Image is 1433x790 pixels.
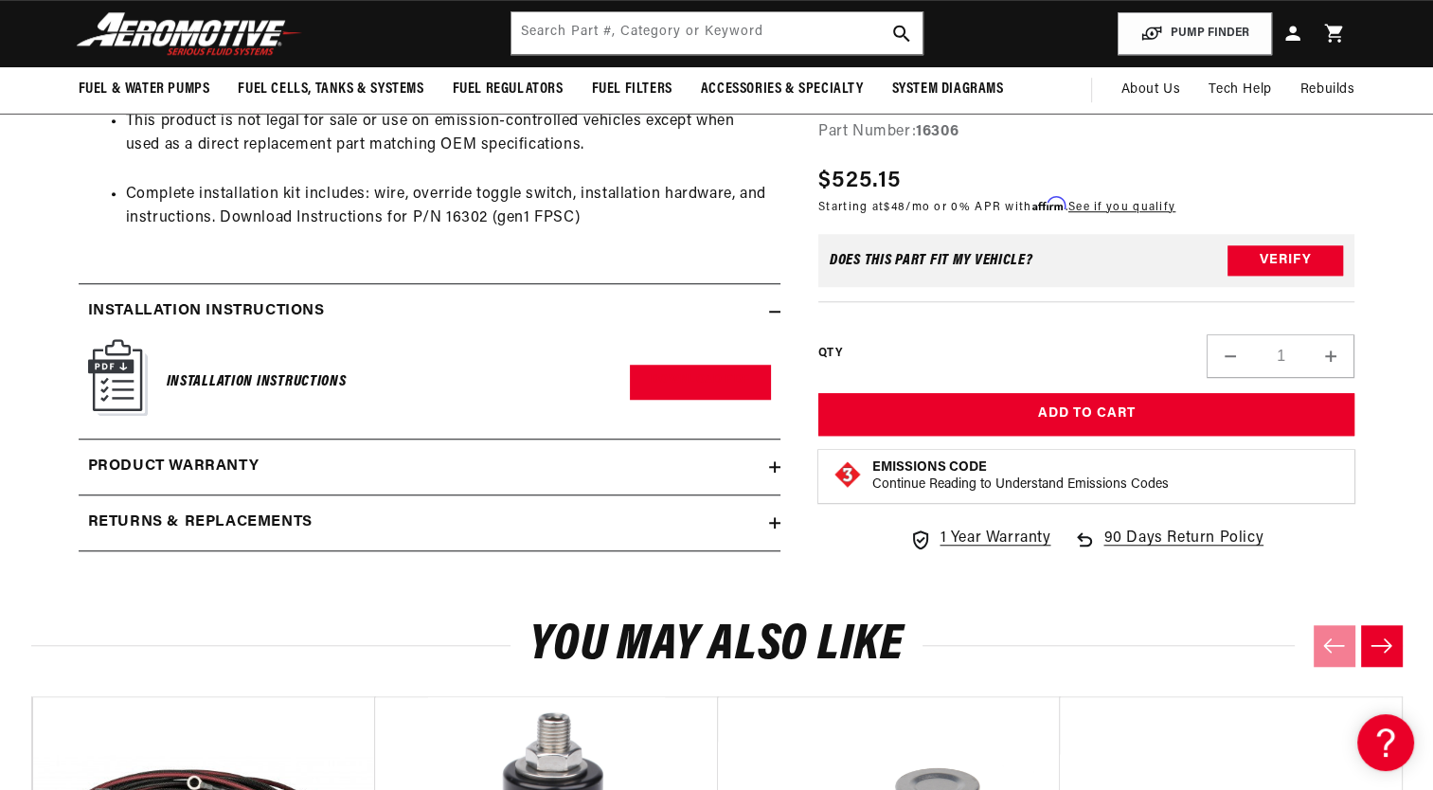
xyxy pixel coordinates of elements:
[881,12,922,54] button: search button
[238,80,423,99] span: Fuel Cells, Tanks & Systems
[818,164,901,198] span: $525.15
[126,183,771,231] li: Complete installation kit includes: wire, override toggle switch, installation hardware, and inst...
[167,369,347,395] h6: Installation Instructions
[818,394,1355,437] button: Add to Cart
[878,67,1018,112] summary: System Diagrams
[884,202,905,213] span: $48
[126,110,771,158] li: This product is not legal for sale or use on emission-controlled vehicles except when used as a d...
[818,198,1175,216] p: Starting at /mo or 0% APR with .
[224,67,438,112] summary: Fuel Cells, Tanks & Systems
[88,299,325,324] h2: Installation Instructions
[1103,527,1263,570] span: 90 Days Return Policy
[833,459,863,490] img: Emissions code
[892,80,1004,99] span: System Diagrams
[1120,82,1180,97] span: About Us
[88,455,260,479] h2: Product warranty
[511,12,922,54] input: Search by Part Number, Category or Keyword
[909,527,1050,551] a: 1 Year Warranty
[1068,202,1175,213] a: See if you qualify - Learn more about Affirm Financing (opens in modal)
[79,440,780,494] summary: Product warranty
[71,11,308,56] img: Aeromotive
[1118,12,1272,55] button: PUMP FINDER
[1194,67,1285,113] summary: Tech Help
[818,120,1355,145] div: Part Number:
[940,527,1050,551] span: 1 Year Warranty
[701,80,864,99] span: Accessories & Specialty
[439,67,578,112] summary: Fuel Regulators
[1361,625,1403,667] button: Next slide
[872,459,1169,494] button: Emissions CodeContinue Reading to Understand Emissions Codes
[31,623,1403,668] h2: You may also like
[830,254,1033,269] div: Does This part fit My vehicle?
[592,80,672,99] span: Fuel Filters
[1314,625,1355,667] button: Previous slide
[79,284,780,339] summary: Installation Instructions
[1286,67,1370,113] summary: Rebuilds
[79,80,210,99] span: Fuel & Water Pumps
[872,460,987,475] strong: Emissions Code
[1032,197,1066,211] span: Affirm
[453,80,564,99] span: Fuel Regulators
[916,124,958,139] strong: 16306
[578,67,687,112] summary: Fuel Filters
[64,67,224,112] summary: Fuel & Water Pumps
[79,495,780,550] summary: Returns & replacements
[88,339,148,416] img: Instruction Manual
[1073,527,1263,570] a: 90 Days Return Policy
[1227,246,1343,277] button: Verify
[88,511,313,535] h2: Returns & replacements
[1106,67,1194,113] a: About Us
[1209,80,1271,100] span: Tech Help
[630,365,771,400] a: Download PDF
[687,67,878,112] summary: Accessories & Specialty
[872,476,1169,494] p: Continue Reading to Understand Emissions Codes
[818,346,842,362] label: QTY
[1300,80,1355,100] span: Rebuilds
